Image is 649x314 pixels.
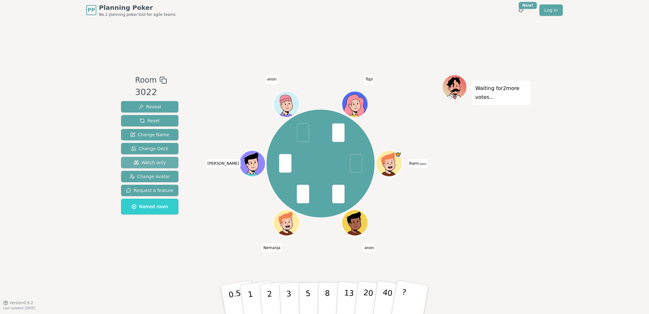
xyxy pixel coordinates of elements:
a: Log in [539,4,563,16]
button: Change Name [121,129,178,140]
span: Change Deck [131,145,168,152]
span: No.1 planning poker tool for agile teams [99,12,176,17]
span: Last updated: [DATE] [3,306,35,310]
span: Request a feature [126,187,173,194]
p: Waiting for 2 more votes... [475,84,527,102]
span: Version 0.9.2 [10,300,33,305]
button: Request a feature [121,185,178,196]
span: (you) [419,163,427,165]
button: Click to change your avatar [376,151,401,176]
span: Rami is the host [395,151,402,158]
span: Click to change your name [408,159,428,168]
span: Click to change your name [266,75,278,84]
span: Room [135,74,157,86]
button: Named room [121,199,178,215]
button: Change Avatar [121,171,178,182]
span: Change Name [130,131,169,138]
span: Watch only [134,159,166,166]
span: Click to change your name [206,159,241,168]
button: Reset [121,115,178,126]
button: Watch only [121,157,178,168]
span: Named room [132,203,168,210]
button: Version0.9.2 [3,300,33,305]
span: Click to change your name [364,75,375,84]
span: PP [87,6,95,14]
span: Click to change your name [363,243,376,252]
button: Reveal [121,101,178,112]
a: PPPlanning PokerNo.1 planning poker tool for agile teams [86,3,176,17]
span: Planning Poker [99,3,176,12]
div: 3022 [135,86,167,99]
button: New! [515,4,527,16]
div: New! [519,2,537,9]
span: Change Avatar [130,173,170,180]
span: Reveal [138,104,161,110]
span: Reset [140,118,160,124]
span: Click to change your name [262,243,282,252]
button: Change Deck [121,143,178,154]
